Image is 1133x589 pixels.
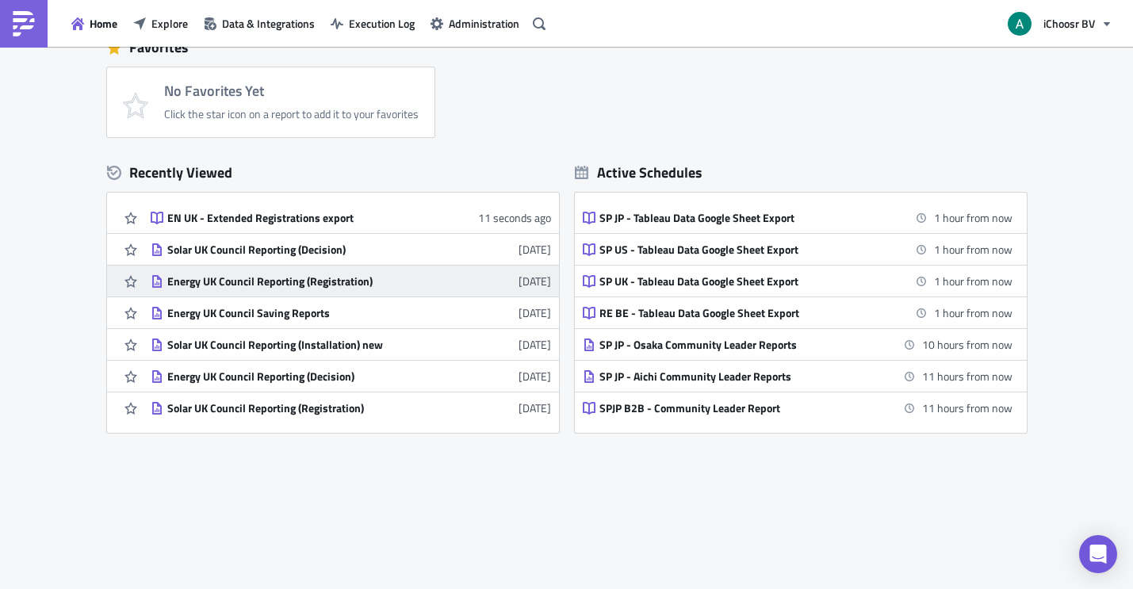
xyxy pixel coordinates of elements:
img: PushMetrics [11,11,36,36]
div: SP JP - Aichi Community Leader Reports [599,369,877,384]
button: Explore [125,11,196,36]
a: SP JP - Aichi Community Leader Reports11 hours from now [583,361,1012,392]
div: Active Schedules [575,163,702,182]
span: iChoosr BV [1043,15,1095,32]
span: Explore [151,15,188,32]
time: 2025-10-10T13:06:10Z [519,241,551,258]
a: EN UK - Extended Registrations export11 seconds ago [151,202,551,233]
div: RE BE - Tableau Data Google Sheet Export [599,306,877,320]
time: 2025-10-10T12:05:42Z [519,273,551,289]
time: 2025-10-07T14:40:02Z [519,400,551,416]
div: Energy UK Council Reporting (Registration) [167,274,445,289]
button: Home [63,11,125,36]
div: Recently Viewed [107,161,559,185]
a: Solar UK Council Reporting (Decision)[DATE] [151,234,551,265]
div: EN UK - Extended Registrations export [167,211,445,225]
button: Execution Log [323,11,423,36]
time: 2025-10-13 15:00 [934,273,1012,289]
time: 2025-10-14 00:00 [922,336,1012,353]
div: Click the star icon on a report to add it to your favorites [164,107,419,121]
span: Administration [449,15,519,32]
a: SP JP - Osaka Community Leader Reports10 hours from now [583,329,1012,360]
div: SP US - Tableau Data Google Sheet Export [599,243,877,257]
a: Solar UK Council Reporting (Registration)[DATE] [151,392,551,423]
a: SP US - Tableau Data Google Sheet Export1 hour from now [583,234,1012,265]
div: Solar UK Council Reporting (Decision) [167,243,445,257]
a: SPJP B2B - Community Leader Report11 hours from now [583,392,1012,423]
a: Energy UK Council Saving Reports[DATE] [151,297,551,328]
a: SP JP - Tableau Data Google Sheet Export1 hour from now [583,202,1012,233]
div: Solar UK Council Reporting (Registration) [167,401,445,415]
div: Solar UK Council Reporting (Installation) new [167,338,445,352]
div: Open Intercom Messenger [1079,535,1117,573]
time: 2025-10-13 15:00 [934,304,1012,321]
div: Favorites [107,36,1027,59]
h4: No Favorites Yet [164,83,419,99]
div: SPJP B2B - Community Leader Report [599,401,877,415]
span: Data & Integrations [222,15,315,32]
time: 2025-10-13 15:00 [934,209,1012,226]
a: RE BE - Tableau Data Google Sheet Export1 hour from now [583,297,1012,328]
a: Solar UK Council Reporting (Installation) new[DATE] [151,329,551,360]
div: SP UK - Tableau Data Google Sheet Export [599,274,877,289]
a: Energy UK Council Reporting (Decision)[DATE] [151,361,551,392]
time: 2025-10-14 01:00 [922,368,1012,384]
time: 2025-10-09T16:17:57Z [519,368,551,384]
button: Data & Integrations [196,11,323,36]
div: Energy UK Council Saving Reports [167,306,445,320]
time: 2025-10-13T12:30:33Z [478,209,551,226]
time: 2025-10-13 15:00 [934,241,1012,258]
a: SP UK - Tableau Data Google Sheet Export1 hour from now [583,266,1012,296]
div: SP JP - Osaka Community Leader Reports [599,338,877,352]
div: Energy UK Council Reporting (Decision) [167,369,445,384]
button: Administration [423,11,527,36]
img: Avatar [1006,10,1033,37]
time: 2025-10-14 01:00 [922,400,1012,416]
time: 2025-10-10T11:06:02Z [519,304,551,321]
span: Home [90,15,117,32]
span: Execution Log [349,15,415,32]
a: Energy UK Council Reporting (Registration)[DATE] [151,266,551,296]
div: SP JP - Tableau Data Google Sheet Export [599,211,877,225]
time: 2025-10-10T11:05:18Z [519,336,551,353]
button: iChoosr BV [998,6,1121,41]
